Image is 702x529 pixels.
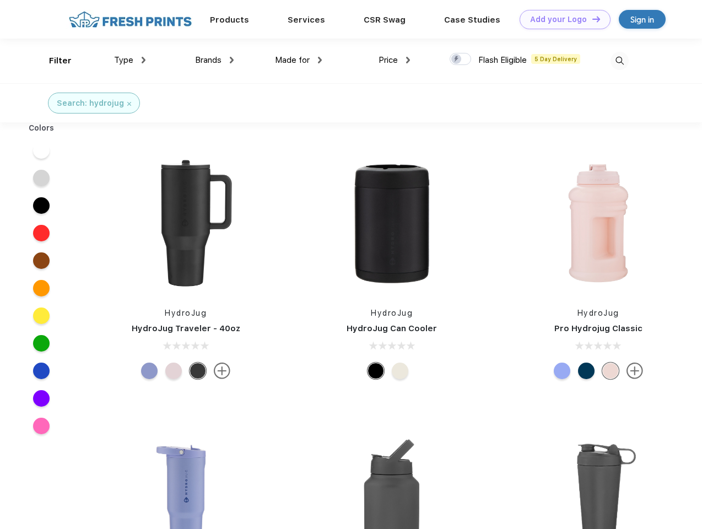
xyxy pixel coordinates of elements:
[627,363,643,379] img: more.svg
[165,363,182,379] div: Pink Sand
[165,309,207,317] a: HydroJug
[592,16,600,22] img: DT
[478,55,527,65] span: Flash Eligible
[530,15,587,24] div: Add your Logo
[630,13,654,26] div: Sign in
[577,309,619,317] a: HydroJug
[318,150,465,296] img: func=resize&h=266
[368,363,384,379] div: Black
[114,55,133,65] span: Type
[112,150,259,296] img: func=resize&h=266
[57,98,124,109] div: Search: hydrojug
[406,57,410,63] img: dropdown.png
[20,122,63,134] div: Colors
[195,55,222,65] span: Brands
[531,54,580,64] span: 5 Day Delivery
[347,323,437,333] a: HydroJug Can Cooler
[210,15,249,25] a: Products
[619,10,666,29] a: Sign in
[190,363,206,379] div: Black
[49,55,72,67] div: Filter
[66,10,195,29] img: fo%20logo%202.webp
[611,52,629,70] img: desktop_search.svg
[602,363,619,379] div: Pink Sand
[392,363,408,379] div: Cream
[214,363,230,379] img: more.svg
[554,323,642,333] a: Pro Hydrojug Classic
[141,363,158,379] div: Peri
[318,57,322,63] img: dropdown.png
[525,150,672,296] img: func=resize&h=266
[230,57,234,63] img: dropdown.png
[371,309,413,317] a: HydroJug
[554,363,570,379] div: Hyper Blue
[275,55,310,65] span: Made for
[132,323,240,333] a: HydroJug Traveler - 40oz
[142,57,145,63] img: dropdown.png
[127,102,131,106] img: filter_cancel.svg
[379,55,398,65] span: Price
[578,363,595,379] div: Navy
